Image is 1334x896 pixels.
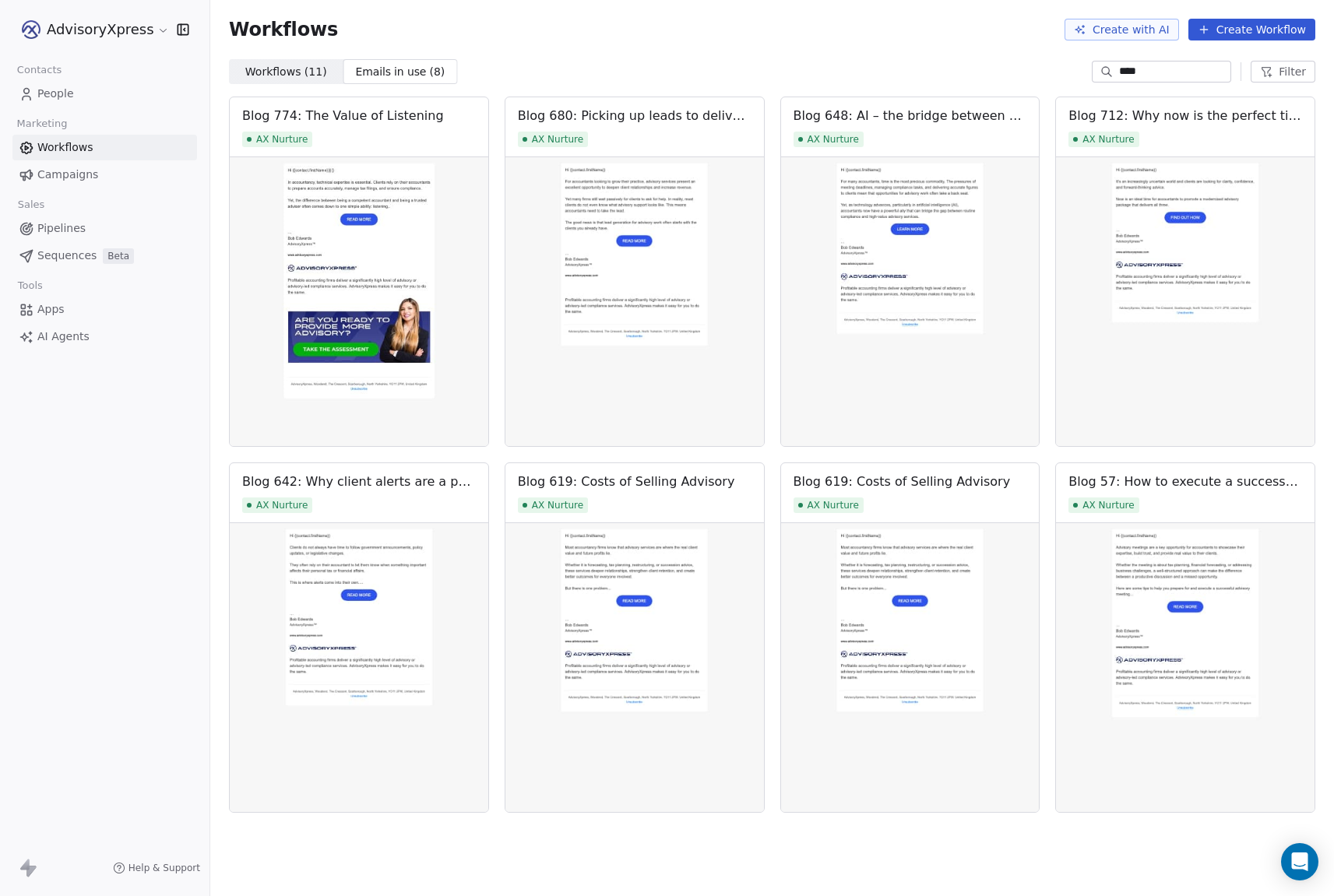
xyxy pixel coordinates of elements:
span: AX Nurture [1068,132,1139,147]
div: Blog 712: Why now is the perfect time to time [1068,107,1302,125]
img: Preview [1056,157,1315,446]
span: Apps [37,301,65,318]
a: Pipelines [12,216,197,241]
span: AdvisoryXpress [47,19,153,40]
div: Blog 680: Picking up leads to deliver advisory services [518,107,751,125]
span: Pipelines [37,220,86,237]
img: Preview [781,523,1040,812]
span: AX Nurture [794,497,864,513]
div: Open Intercom Messenger [1281,843,1318,880]
button: Create with AI [1065,19,1179,40]
div: Blog 642: Why client alerts are a powerful tool for building trust [242,473,476,491]
img: Preview [230,523,488,812]
span: AX Nurture [794,132,864,147]
span: Workflows ( 11 ) [245,64,327,80]
span: Tools [11,274,49,297]
span: Help & Support [128,862,200,874]
span: Filter [1279,64,1306,80]
a: People [12,81,197,107]
button: Create Workflow [1188,19,1315,40]
span: Contacts [10,58,69,82]
a: Workflows [12,135,197,160]
div: Blog 648: AI – the bridge between compliance and advisory [794,107,1027,125]
div: Blog 619: Costs of Selling Advisory [518,473,735,491]
span: AI Agents [37,329,90,345]
a: AI Agents [12,324,197,350]
span: AX Nurture [242,497,312,513]
span: AX Nurture [518,497,588,513]
a: SequencesBeta [12,243,197,269]
span: Marketing [10,112,74,135]
span: AX Nurture [518,132,588,147]
img: Preview [1056,523,1315,812]
img: Preview [781,157,1040,446]
span: Campaigns [37,167,98,183]
img: Preview [230,157,488,446]
button: AdvisoryXpress [19,16,166,43]
span: Sales [11,193,51,216]
img: Preview [505,157,764,446]
span: Workflows [37,139,93,156]
span: AX Nurture [1068,497,1139,513]
div: Blog 57: How to execute a successful advisory meeting [1068,473,1302,491]
div: Blog 774: The Value of Listening [242,107,444,125]
img: Preview [505,523,764,812]
img: AX_logo_device_1080.png [22,20,40,39]
span: AX Nurture [242,132,312,147]
span: Sequences [37,248,97,264]
div: Blog 619: Costs of Selling Advisory [794,473,1011,491]
span: People [37,86,74,102]
a: Campaigns [12,162,197,188]
button: Filter [1251,61,1315,83]
span: Beta [103,248,134,264]
span: Workflows [229,19,338,40]
a: Apps [12,297,197,322]
a: Help & Support [113,862,200,874]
